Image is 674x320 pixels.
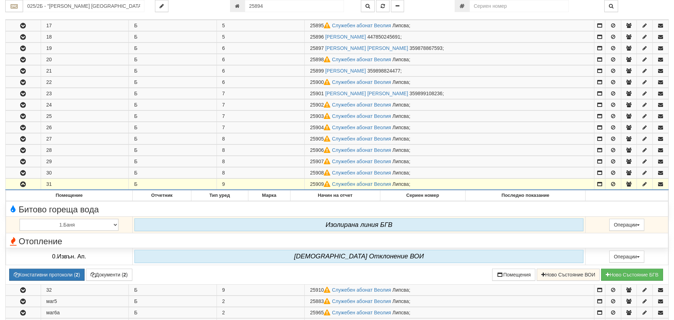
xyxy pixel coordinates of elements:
[325,68,366,74] a: [PERSON_NAME]
[310,34,324,40] span: Партида №
[222,45,225,51] span: 6
[305,156,594,167] td: ;
[325,45,408,51] a: [PERSON_NAME] [PERSON_NAME]
[129,54,217,65] td: Б
[129,88,217,99] td: Б
[222,170,225,176] span: 8
[129,111,217,122] td: Б
[222,310,225,315] span: 2
[41,156,129,167] td: 29
[305,20,594,31] td: ;
[222,68,225,74] span: 6
[8,237,62,246] span: Отопление
[380,190,465,201] th: Сериен номер
[332,159,391,164] a: Служебен абонат Веолия
[601,269,663,281] button: Новo Състояние БГВ
[305,32,594,42] td: ;
[222,57,225,62] span: 6
[305,296,594,307] td: ;
[392,298,409,304] span: Липсва
[41,296,129,307] td: маг5
[222,159,225,164] span: 8
[129,307,217,318] td: Б
[332,113,391,119] a: Служебен абонат Веолия
[222,298,225,304] span: 2
[392,57,409,62] span: Липсва
[392,147,409,153] span: Липсва
[310,136,332,142] span: Партида №
[367,68,400,74] span: 359898824477
[332,170,391,176] a: Служебен абонат Веолия
[392,79,409,85] span: Липсва
[41,145,129,156] td: 28
[41,77,129,88] td: 22
[8,205,99,214] span: Битово гореща вода
[392,181,409,187] span: Липсва
[326,221,392,228] i: Изолирана линия БГВ
[305,77,594,88] td: ;
[305,145,594,156] td: ;
[325,34,366,40] a: [PERSON_NAME]
[248,190,290,201] th: Марка
[332,125,391,130] a: Служебен абонат Веолия
[129,43,217,54] td: Б
[310,79,332,85] span: Партида №
[310,298,332,304] span: Партида №
[222,34,225,40] span: 5
[222,181,225,187] span: 9
[41,284,129,295] td: 32
[310,310,332,315] span: Партида №
[129,167,217,178] td: Б
[41,54,129,65] td: 20
[290,190,380,201] th: Начин на отчет
[305,111,594,122] td: ;
[409,91,442,96] span: 359899108236
[310,147,332,153] span: Партида №
[367,34,400,40] span: 447850245691
[76,272,79,278] b: 2
[332,310,391,315] a: Служебен абонат Веолия
[129,77,217,88] td: Б
[332,287,391,293] a: Служебен абонат Веолия
[392,287,409,293] span: Липсва
[41,43,129,54] td: 19
[305,99,594,110] td: ;
[305,167,594,178] td: ;
[132,190,191,201] th: Отчетник
[123,272,126,278] b: 2
[129,20,217,31] td: Б
[609,219,645,231] button: Операции
[129,99,217,110] td: Б
[310,91,324,96] span: Партида №
[305,307,594,318] td: ;
[332,102,391,108] a: Служебен абонат Веолия
[129,179,217,190] td: Б
[305,133,594,144] td: ;
[332,147,391,153] a: Служебен абонат Веолия
[392,310,409,315] span: Липсва
[41,99,129,110] td: 24
[305,122,594,133] td: ;
[41,133,129,144] td: 27
[305,65,594,76] td: ;
[392,102,409,108] span: Липсва
[129,156,217,167] td: Б
[41,122,129,133] td: 26
[191,190,248,201] th: Тип уред
[41,307,129,318] td: маг6а
[129,133,217,144] td: Б
[310,113,332,119] span: Партида №
[305,43,594,54] td: ;
[310,45,324,51] span: Партида №
[609,251,645,263] button: Операции
[222,91,225,96] span: 7
[310,287,332,293] span: Партида №
[332,136,391,142] a: Служебен абонат Веолия
[129,32,217,42] td: Б
[305,284,594,295] td: ;
[41,179,129,190] td: 31
[222,125,225,130] span: 7
[41,65,129,76] td: 21
[129,145,217,156] td: Б
[310,170,332,176] span: Партида №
